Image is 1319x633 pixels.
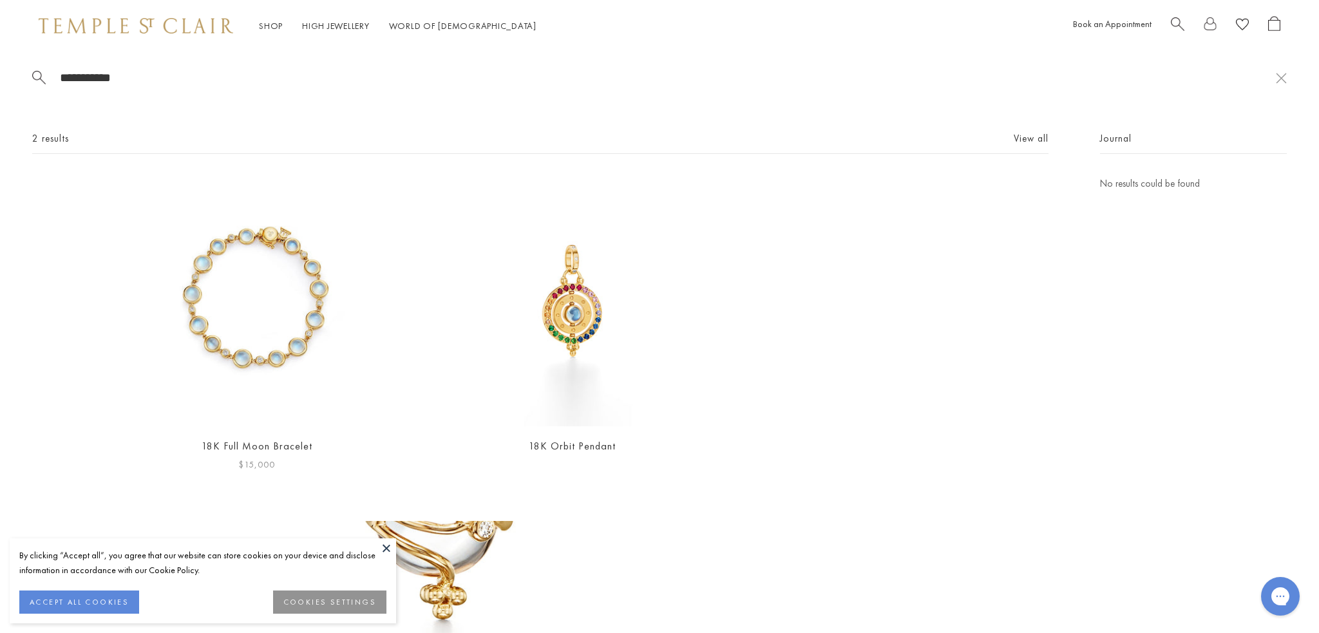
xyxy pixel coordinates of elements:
a: 18K Full Moon Bracelet [202,439,312,453]
span: Journal [1100,131,1132,147]
p: No results could be found [1100,176,1287,192]
img: 18K Full Moon Bracelet [131,176,383,427]
a: View all [1014,131,1049,146]
a: High JewelleryHigh Jewellery [302,20,370,32]
a: Book an Appointment [1073,18,1152,30]
a: P16474-3ORBITP16474-3ORBIT [447,176,698,427]
a: 18K Full Moon Bracelet18K Full Moon Bracelet [131,176,383,427]
nav: Main navigation [259,18,536,34]
span: $15,000 [238,457,275,472]
a: 18K Orbit Pendant [529,439,616,453]
a: ShopShop [259,20,283,32]
a: Open Shopping Bag [1268,16,1280,36]
img: Temple St. Clair [39,18,233,33]
button: ACCEPT ALL COOKIES [19,590,139,614]
a: View Wishlist [1236,16,1249,36]
div: By clicking “Accept all”, you agree that our website can store cookies on your device and disclos... [19,548,386,578]
button: COOKIES SETTINGS [273,590,386,614]
img: P16474-3ORBIT [447,176,698,427]
span: 2 results [32,131,69,147]
a: World of [DEMOGRAPHIC_DATA]World of [DEMOGRAPHIC_DATA] [389,20,536,32]
iframe: Gorgias live chat messenger [1255,572,1306,620]
a: Search [1171,16,1184,36]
